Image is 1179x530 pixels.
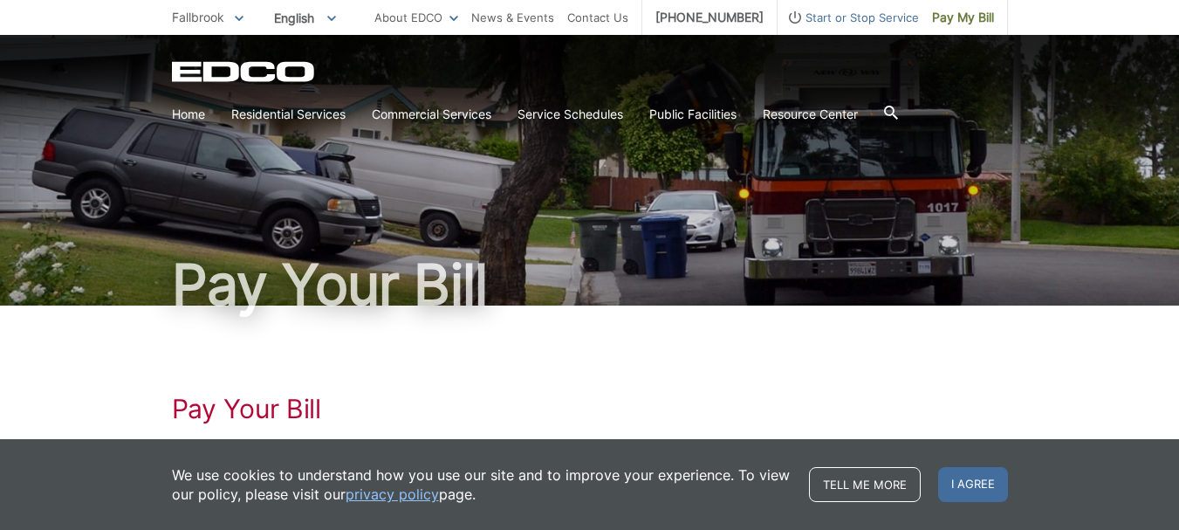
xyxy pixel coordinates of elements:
[471,8,554,27] a: News & Events
[567,8,628,27] a: Contact Us
[763,105,858,124] a: Resource Center
[649,105,737,124] a: Public Facilities
[938,467,1008,502] span: I agree
[809,467,921,502] a: Tell me more
[374,8,458,27] a: About EDCO
[172,10,224,24] span: Fallbrook
[172,257,1008,313] h1: Pay Your Bill
[172,61,317,82] a: EDCD logo. Return to the homepage.
[372,105,491,124] a: Commercial Services
[518,105,623,124] a: Service Schedules
[346,485,439,504] a: privacy policy
[231,105,346,124] a: Residential Services
[172,393,1008,424] h1: Pay Your Bill
[172,465,792,504] p: We use cookies to understand how you use our site and to improve your experience. To view our pol...
[932,8,994,27] span: Pay My Bill
[261,3,349,32] span: English
[172,105,205,124] a: Home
